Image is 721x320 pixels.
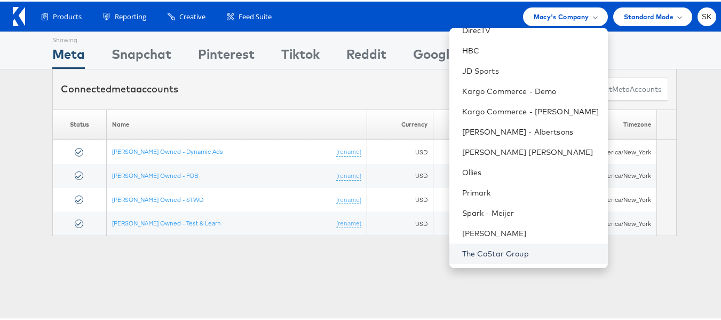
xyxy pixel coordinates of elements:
a: (rename) [336,217,361,227]
a: HBC [462,44,599,54]
th: Currency [367,108,433,138]
th: Status [53,108,107,138]
a: Kargo Commerce - Demo [462,84,599,95]
span: Feed Suite [239,10,272,20]
a: (rename) [336,146,361,155]
div: Showing [52,30,85,43]
a: [PERSON_NAME] Owned - Test & Learn [112,217,221,225]
a: (rename) [336,170,361,179]
div: Snapchat [112,43,171,67]
a: Kargo Commerce - [PERSON_NAME] [462,105,599,115]
span: Products [53,10,82,20]
a: The CoStar Group [462,247,599,257]
div: Google [413,43,456,67]
span: meta [112,81,136,93]
a: Primark [462,186,599,197]
td: 1219341154873153 [433,210,543,234]
div: Reddit [346,43,386,67]
span: Standard Mode [624,10,674,21]
span: meta [612,83,630,93]
td: 368852893985312 [433,162,543,186]
a: [PERSON_NAME] [PERSON_NAME] [462,145,599,156]
div: Meta [52,43,85,67]
a: [PERSON_NAME] Owned - FOB [112,170,198,178]
div: Pinterest [198,43,255,67]
a: [PERSON_NAME] Owned - Dynamic Ads [112,146,223,154]
a: Spark - Meijer [462,206,599,217]
a: JD Sports [462,64,599,75]
th: ID [433,108,543,138]
td: 223898091642794 [433,138,543,162]
a: [PERSON_NAME] Owned - STWD [112,194,203,202]
a: Ollies [462,166,599,176]
div: Tiktok [281,43,320,67]
div: Connected accounts [61,81,178,95]
span: Reporting [115,10,146,20]
a: [PERSON_NAME] - Albertsons [462,125,599,136]
span: SK [702,12,712,19]
td: USD [367,186,433,210]
span: Creative [179,10,205,20]
td: USD [367,138,433,162]
td: USD [367,210,433,234]
th: Name [106,108,367,138]
span: Macy's Company [534,10,589,21]
button: ConnectmetaAccounts [576,76,668,100]
a: (rename) [336,194,361,203]
a: DirecTV [462,24,599,34]
td: USD [367,162,433,186]
td: 472625240214517 [433,186,543,210]
a: [PERSON_NAME] [462,227,599,237]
